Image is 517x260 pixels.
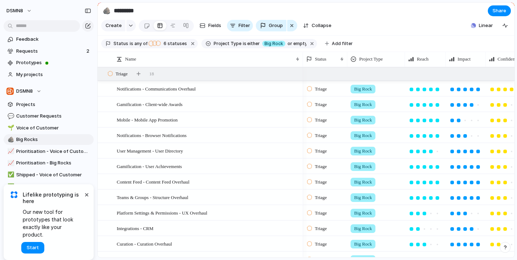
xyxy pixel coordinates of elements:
a: My projects [4,69,94,80]
span: any of [133,40,147,47]
span: Gamification - Client-wide Awards [117,100,183,108]
span: Big Rock [354,116,372,124]
span: Curation - Curation Overhaul [117,239,172,248]
span: Start [27,244,39,251]
button: Fields [197,20,224,31]
span: Projects [16,101,91,108]
button: Big Rockor empty [261,40,308,48]
span: Big Rock [354,85,372,93]
div: 💬 [8,112,13,120]
span: Big Rocks [16,136,91,143]
div: 🪨Big Rocks [4,134,94,145]
span: Triage [315,210,327,217]
span: Shipped - Big Rocks [16,183,91,190]
div: 🌱 [8,124,13,132]
span: Prototypes [16,59,91,66]
span: Big Rock [354,225,372,232]
span: Linear [479,22,493,29]
span: Reach [417,56,428,63]
span: Triage [315,163,327,170]
span: Mobile - Mobile App Promotion [117,115,178,124]
span: Big Rock [354,101,372,108]
span: Project Type [214,40,241,47]
span: Triage [315,147,327,155]
a: 🌱Voice of Customer [4,123,94,133]
span: Triage [315,179,327,186]
span: Impact [458,56,471,63]
span: or empty [286,40,306,47]
span: Prioritisation - Voice of Customer [16,148,91,155]
button: Linear [468,20,496,31]
button: DSMN8 [3,5,36,17]
span: Create [106,22,122,29]
span: Triage [315,85,327,93]
span: Triage [315,132,327,139]
span: Notifications - Communications Overhaul [117,84,196,93]
button: iseither [241,40,262,48]
span: My projects [16,71,91,78]
span: 6 [161,41,168,46]
span: Big Rock [354,194,372,201]
a: ✅Shipped - Voice of Customer [4,169,94,180]
span: DSMN8 [16,88,33,95]
span: Collapse [312,22,331,29]
span: DSMN8 [6,7,23,14]
span: Status [113,40,128,47]
span: is [243,40,246,47]
div: 📈 [8,147,13,155]
span: Fields [208,22,221,29]
span: Integrations - CRM [117,224,153,232]
span: Status [315,56,326,63]
button: isany of [128,40,149,48]
span: statuses [161,40,187,47]
div: 📈 [8,159,13,167]
span: User Management - User Directory [117,146,183,155]
button: Filter [227,20,253,31]
span: 18 [149,70,154,78]
span: Feedback [16,36,91,43]
span: Triage [315,101,327,108]
button: Dismiss [82,190,91,199]
span: Share [493,7,506,14]
button: 📈 [6,148,14,155]
span: Triage [315,225,327,232]
span: Add filter [332,40,353,47]
a: Prototypes [4,57,94,68]
button: Share [488,5,511,16]
span: Triage [315,241,327,248]
span: Prioritisation - Big Rocks [16,159,91,167]
span: Big Rock [354,132,372,139]
a: ✅Shipped - Big Rocks [4,181,94,192]
button: 📈 [6,159,14,167]
button: 🌱 [6,124,14,132]
span: Triage [315,116,327,124]
a: 📈Prioritisation - Big Rocks [4,158,94,168]
span: Name [125,56,136,63]
span: Teams & Groups - Structure Overhaul [117,193,188,201]
button: Create [101,20,125,31]
span: Big Rock [354,210,372,217]
button: 🪨 [6,136,14,143]
button: Group [256,20,286,31]
span: Platform Settings & Permissions - UX Overhaul [117,208,207,217]
span: Big Rock [354,179,372,186]
a: 📈Prioritisation - Voice of Customer [4,146,94,157]
span: Gamification - User Achievements [117,162,182,170]
button: Add filter [321,39,357,49]
span: 2 [86,48,91,55]
div: ✅ [8,171,13,179]
span: Big Rock [354,241,372,248]
span: Big Rock [264,40,283,47]
span: Triage [315,194,327,201]
a: Feedback [4,34,94,45]
span: either [246,40,260,47]
span: Voice of Customer [16,124,91,132]
a: 💬Customer Requests [4,111,94,122]
span: Content Feed - Content Feed Overhaul [117,177,190,186]
span: Our new tool for prototypes that look exactly like your product. [23,208,83,238]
